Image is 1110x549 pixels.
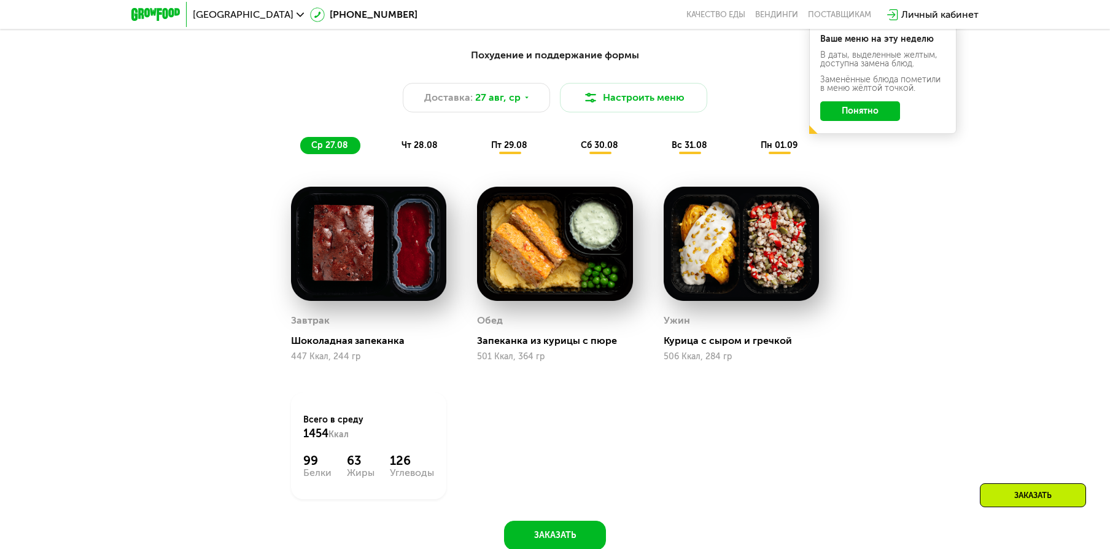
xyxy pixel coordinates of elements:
[477,335,642,347] div: Запеканка из курицы с пюре
[424,90,473,105] span: Доставка:
[193,10,293,20] span: [GEOGRAPHIC_DATA]
[303,468,332,478] div: Белки
[328,429,349,440] span: Ккал
[402,140,438,150] span: чт 28.08
[347,468,375,478] div: Жиры
[664,352,819,362] div: 506 Ккал, 284 гр
[311,140,348,150] span: ср 27.08
[303,453,332,468] div: 99
[303,414,434,441] div: Всего в среду
[291,311,330,330] div: Завтрак
[820,35,945,44] div: Ваше меню на эту неделю
[672,140,707,150] span: вс 31.08
[477,352,632,362] div: 501 Ккал, 364 гр
[310,7,417,22] a: [PHONE_NUMBER]
[901,7,979,22] div: Личный кабинет
[755,10,798,20] a: Вендинги
[390,453,434,468] div: 126
[581,140,618,150] span: сб 30.08
[303,427,328,440] span: 1454
[291,335,456,347] div: Шоколадная запеканка
[390,468,434,478] div: Углеводы
[192,48,918,63] div: Похудение и поддержание формы
[664,311,690,330] div: Ужин
[560,83,707,112] button: Настроить меню
[491,140,527,150] span: пт 29.08
[477,311,503,330] div: Обед
[686,10,745,20] a: Качество еды
[980,483,1086,507] div: Заказать
[820,76,945,93] div: Заменённые блюда пометили в меню жёлтой точкой.
[761,140,798,150] span: пн 01.09
[808,10,871,20] div: поставщикам
[820,51,945,68] div: В даты, выделенные желтым, доступна замена блюд.
[347,453,375,468] div: 63
[664,335,829,347] div: Курица с сыром и гречкой
[475,90,521,105] span: 27 авг, ср
[291,352,446,362] div: 447 Ккал, 244 гр
[820,101,900,121] button: Понятно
